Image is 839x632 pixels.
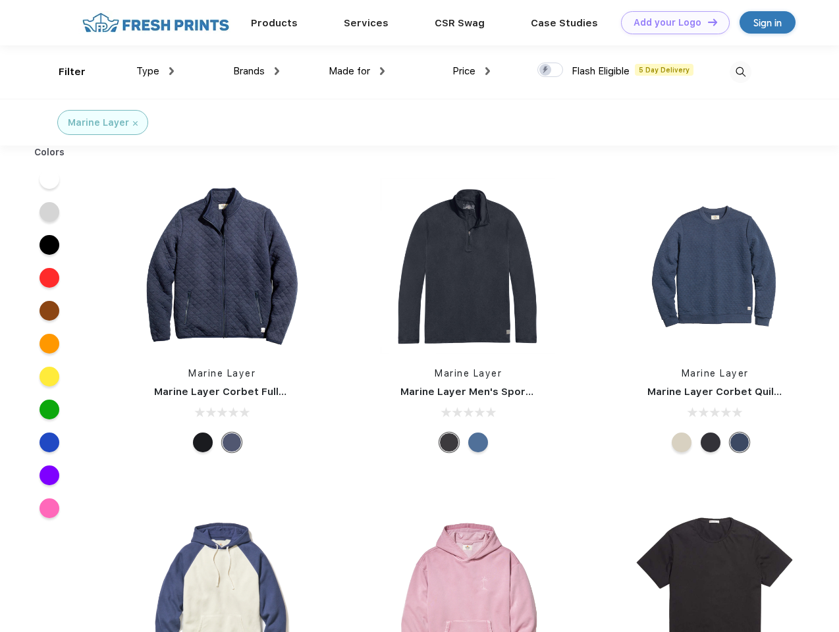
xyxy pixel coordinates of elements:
a: Products [251,17,298,29]
a: Marine Layer Men's Sport Quarter Zip [400,386,591,398]
div: Add your Logo [634,17,701,28]
div: Black [193,433,213,452]
img: dropdown.png [380,67,385,75]
div: Marine Layer [68,116,129,130]
div: Navy [222,433,242,452]
span: Flash Eligible [572,65,630,77]
a: CSR Swag [435,17,485,29]
img: dropdown.png [275,67,279,75]
a: Marine Layer [188,368,256,379]
div: Navy Heather [730,433,749,452]
span: Price [452,65,475,77]
span: Made for [329,65,370,77]
div: Colors [24,145,75,159]
div: Filter [59,65,86,80]
img: desktop_search.svg [730,61,751,83]
a: Services [344,17,389,29]
div: Deep Denim [468,433,488,452]
a: Marine Layer Corbet Full-Zip Jacket [154,386,337,398]
img: func=resize&h=266 [134,178,310,354]
span: Brands [233,65,265,77]
a: Marine Layer [682,368,749,379]
img: func=resize&h=266 [381,178,556,354]
img: dropdown.png [169,67,174,75]
img: filter_cancel.svg [133,121,138,126]
div: Charcoal [439,433,459,452]
div: Sign in [753,15,782,30]
span: 5 Day Delivery [635,64,693,76]
img: func=resize&h=266 [628,178,803,354]
div: Oat Heather [672,433,691,452]
img: DT [708,18,717,26]
span: Type [136,65,159,77]
a: Sign in [740,11,796,34]
img: fo%20logo%202.webp [78,11,233,34]
div: Charcoal [701,433,720,452]
a: Marine Layer [435,368,502,379]
img: dropdown.png [485,67,490,75]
